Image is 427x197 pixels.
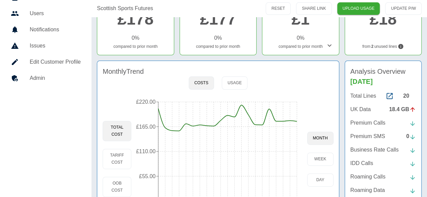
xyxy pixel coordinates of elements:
p: Roaming Data [350,186,385,194]
button: RESET [266,2,291,15]
button: UPDATE P/W [385,2,422,15]
h5: Issues [30,42,81,50]
svg: Lines not used during your chosen timeframe. If multiple months selected only lines never used co... [398,43,404,50]
a: £178 [117,10,154,28]
a: Edit Customer Profile [5,54,86,70]
tspan: £165.00 [136,124,156,130]
a: IDD Calls [350,159,416,167]
p: compared to prior month [103,43,168,50]
tspan: £55.00 [139,173,156,179]
a: Total Lines20 [350,92,416,100]
a: Issues [5,38,86,54]
button: Tariff Cost [103,149,131,169]
a: UK Data18.4 GB [350,105,416,113]
p: from unused lines [350,43,416,50]
p: Premium Calls [350,119,385,127]
a: Notifications [5,22,86,38]
h4: Analysis Overview [350,66,416,87]
a: UPLOAD USAGE [337,2,380,15]
a: £18 [370,10,397,28]
a: Premium SMS0 [350,132,416,140]
p: IDD Calls [350,159,373,167]
p: 0 % [297,34,304,42]
a: Users [5,5,86,22]
a: £177 [200,10,236,28]
h5: Edit Customer Profile [30,58,81,66]
button: Costs [189,76,214,90]
h5: Users [30,9,81,18]
span: [DATE] [350,78,373,85]
a: Premium Calls [350,119,416,127]
a: Admin [5,70,86,86]
tspan: £110.00 [136,149,156,154]
button: month [307,132,333,145]
p: Roaming Calls [350,173,385,181]
p: Premium SMS [350,132,385,140]
a: Business Rate Calls [350,146,416,154]
button: day [307,173,333,187]
tspan: £220.00 [136,99,156,105]
a: Roaming Data [350,186,416,194]
h5: Admin [30,74,81,82]
b: 2 [371,43,374,50]
h4: Monthly Trend [103,66,144,76]
a: £1 [292,10,310,28]
div: 0 [406,132,416,140]
div: 20 [403,92,416,100]
p: 0 % [214,34,222,42]
button: OOB Cost [103,177,131,197]
a: Scottish Sports Futures [97,4,153,12]
p: UK Data [350,105,371,113]
h5: Notifications [30,26,81,34]
div: 18.4 GB [389,105,416,113]
p: 0 % [132,34,139,42]
p: compared to prior month [185,43,251,50]
p: Total Lines [350,92,376,100]
button: Total Cost [103,121,131,141]
button: SHARE LINK [296,2,331,15]
button: week [307,153,333,166]
p: Business Rate Calls [350,146,399,154]
button: Usage [222,76,247,90]
a: Roaming Calls [350,173,416,181]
